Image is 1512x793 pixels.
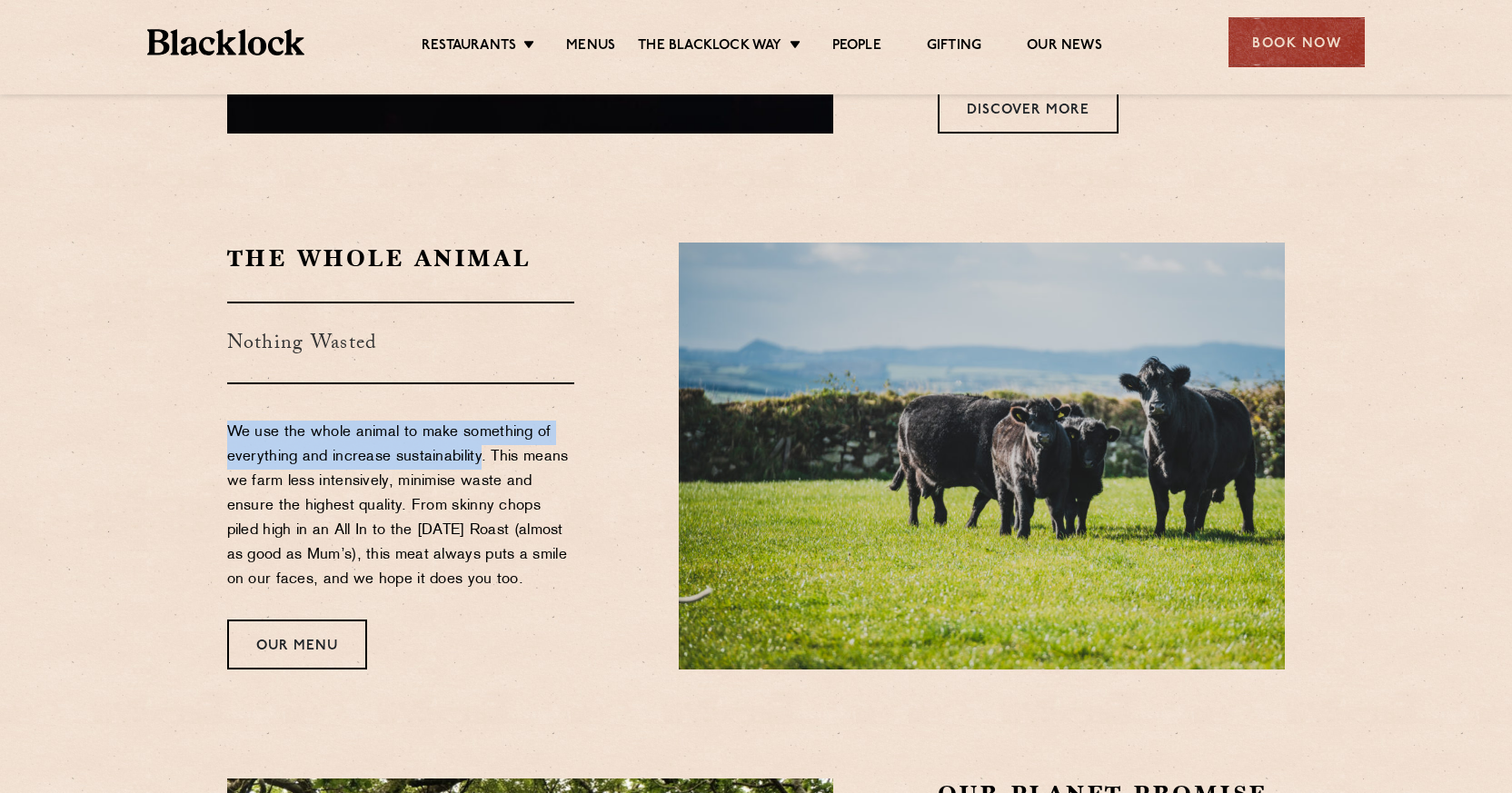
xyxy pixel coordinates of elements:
[147,29,304,55] img: BL_Textured_Logo-footer-cropped.svg
[832,37,881,57] a: People
[1228,17,1365,67] div: Book Now
[227,243,575,274] h2: The Whole Animal
[227,421,575,592] p: We use the whole animal to make something of everything and increase sustainability. This means w...
[227,302,575,384] h3: Nothing Wasted
[638,37,781,57] a: The Blacklock Way
[679,243,1285,669] img: Image of cows in a field at Philip Warren in Cornwall
[938,84,1119,134] a: Discover More
[927,37,981,57] a: Gifting
[566,37,615,57] a: Menus
[1027,37,1102,57] a: Our News
[227,620,367,669] a: Our Menu
[422,37,516,57] a: Restaurants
